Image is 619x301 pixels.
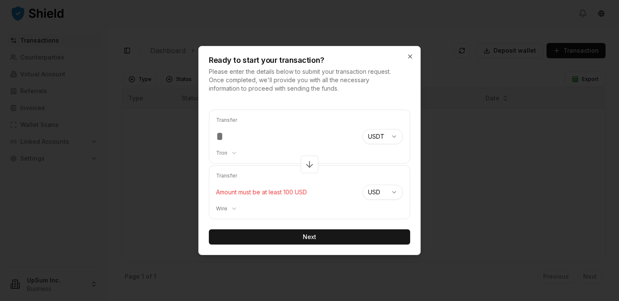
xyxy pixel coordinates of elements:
p: Transfer [216,117,356,124]
p: Please enter the details below to submit your transaction request. Once completed, we'll provide ... [209,67,393,93]
p: Amount must be at least 100 USD [216,188,307,196]
p: Transfer [216,172,237,179]
button: Next [209,229,410,245]
h2: Ready to start your transaction? [209,56,393,64]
